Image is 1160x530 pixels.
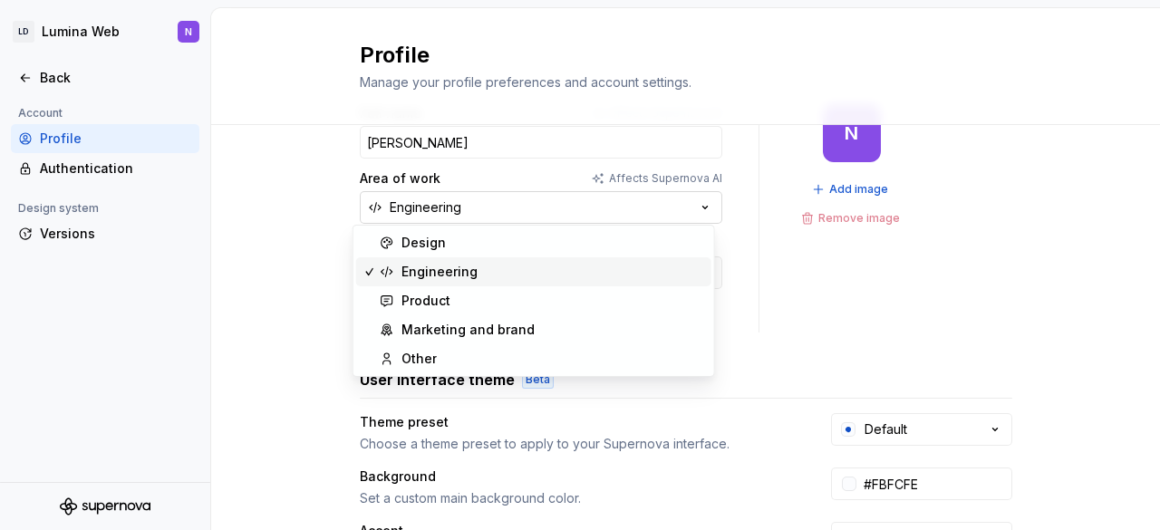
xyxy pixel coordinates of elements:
[831,413,1012,446] button: Default
[360,413,798,431] div: Theme preset
[40,130,192,148] div: Profile
[11,102,70,124] div: Account
[360,435,798,453] div: Choose a theme preset to apply to your Supernova interface.
[845,126,858,140] div: N
[360,74,691,90] span: Manage your profile preferences and account settings.
[401,234,446,252] div: Design
[11,219,199,248] a: Versions
[42,23,120,41] div: Lumina Web
[401,263,478,281] div: Engineering
[60,497,150,516] svg: Supernova Logo
[11,63,199,92] a: Back
[13,21,34,43] div: LD
[40,69,192,87] div: Back
[401,321,535,339] div: Marketing and brand
[360,41,991,70] h2: Profile
[829,182,888,197] span: Add image
[40,225,192,243] div: Versions
[11,154,199,183] a: Authentication
[401,350,437,368] div: Other
[856,467,1012,500] input: #FFFFFF
[360,467,798,486] div: Background
[360,169,440,188] label: Area of work
[865,420,907,438] div: Default
[11,198,106,219] div: Design system
[609,171,722,186] p: Affects Supernova AI
[807,177,896,202] button: Add image
[360,489,798,507] div: Set a custom main background color.
[390,198,461,217] div: Engineering
[4,12,207,52] button: LDLumina WebN
[401,292,450,310] div: Product
[185,24,192,39] div: N
[522,371,554,389] div: Beta
[40,159,192,178] div: Authentication
[11,124,199,153] a: Profile
[360,369,515,390] h3: User interface theme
